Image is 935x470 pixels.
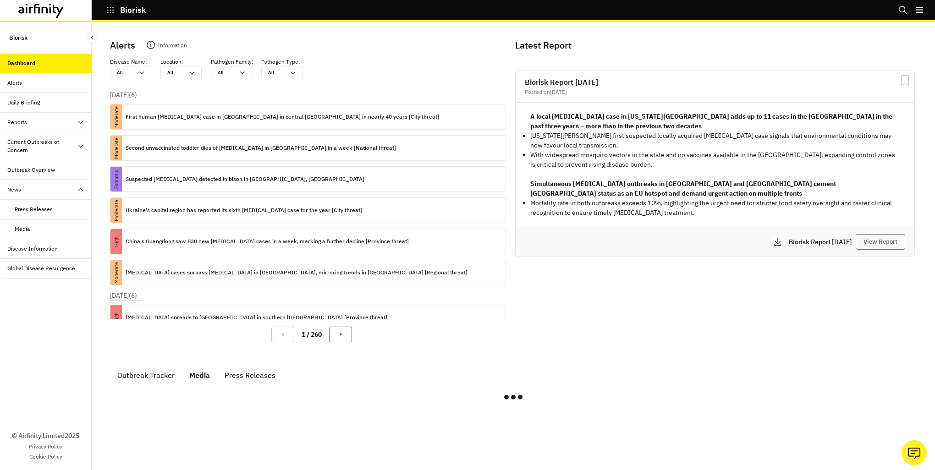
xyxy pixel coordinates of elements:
div: Current Outbreaks of Concern [7,138,77,154]
p: First human [MEDICAL_DATA] case in [GEOGRAPHIC_DATA] in central [GEOGRAPHIC_DATA] in nearly 40 ye... [126,112,439,122]
div: Alerts [7,79,22,87]
div: Outbreak Tracker [117,368,175,382]
h2: Biorisk Report [DATE] [525,78,905,86]
div: Reports [7,118,27,126]
svg: Bookmark Report [899,75,911,86]
p: Information [158,40,187,53]
div: Dashboard [7,59,35,67]
button: Close Sidebar [86,32,98,44]
button: Previous Page [271,327,294,342]
div: News [7,186,21,194]
p: Biorisk [120,6,146,14]
p: © Airfinity Limited 2025 [12,431,79,441]
div: Global Disease Resurgence [7,264,75,273]
button: Search [898,2,907,18]
p: [DATE] ( 6 ) [110,291,137,301]
p: Biorisk Report [DATE] [789,239,856,245]
p: Moderate [104,111,129,123]
div: Press Releases [15,205,53,213]
p: High [104,236,129,247]
p: [US_STATE][PERSON_NAME] first suspected locally acquired [MEDICAL_DATA] case signals that environ... [530,131,900,150]
p: Zoonotic [104,174,129,185]
a: Cookie Policy [29,453,62,461]
div: Daily Briefing [7,98,40,107]
div: Disease Information [7,245,58,253]
p: Biorisk [9,29,27,46]
p: Moderate [104,267,129,279]
p: Mortality rate in both outbreaks exceeds 10%, highlighting the urgent need for stricter food safe... [530,198,900,218]
p: [MEDICAL_DATA] cases surpass [MEDICAL_DATA] in [GEOGRAPHIC_DATA], mirroring trends in [GEOGRAPHIC... [126,268,467,278]
p: Location : [160,58,183,66]
div: Posted on [DATE] [525,89,905,95]
p: Moderate [104,142,129,154]
div: Media [15,225,30,233]
p: Second unvaccinated toddler dies of [MEDICAL_DATA] in [GEOGRAPHIC_DATA] in a week [National threat] [126,143,396,153]
a: Privacy Policy [29,443,62,451]
button: Next Page [329,327,352,342]
button: Ask our analysts [902,440,927,465]
div: Media [189,368,210,382]
p: [MEDICAL_DATA] spreads to [GEOGRAPHIC_DATA] in southern [GEOGRAPHIC_DATA] [Province threat] [126,312,387,322]
div: Outbreak Overview [7,166,55,174]
button: View Report [856,234,905,250]
p: 1 / 260 [302,330,322,339]
div: Press Releases [225,368,275,382]
p: Alerts [110,38,135,52]
button: Biorisk [106,2,146,18]
p: Disease Name : [110,58,147,66]
p: With widespread mosquito vectors in the state and no vaccines available in the [GEOGRAPHIC_DATA],... [530,150,900,169]
p: Latest Report [515,38,913,52]
p: High [104,312,129,323]
p: [DATE] ( 6 ) [110,90,137,100]
strong: Simultaneous [MEDICAL_DATA] outbreaks in [GEOGRAPHIC_DATA] and [GEOGRAPHIC_DATA] cement [GEOGRAPH... [530,180,836,197]
strong: A local [MEDICAL_DATA] case in [US_STATE][GEOGRAPHIC_DATA] adds up to 11 cases in the [GEOGRAPHIC... [530,112,892,130]
p: Suspected [MEDICAL_DATA] detected in bison in [GEOGRAPHIC_DATA], [GEOGRAPHIC_DATA] [126,174,364,184]
p: Ukraine's capital region has reported its sixth [MEDICAL_DATA] case for the year [City threat] [126,205,362,215]
p: China's Guangdong saw 830 new [MEDICAL_DATA] cases in a week, marking a further decline [Province... [126,236,409,246]
p: Pathogen Family : [211,58,253,66]
p: Moderate [104,205,129,216]
p: Pathogen Type : [261,58,300,66]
